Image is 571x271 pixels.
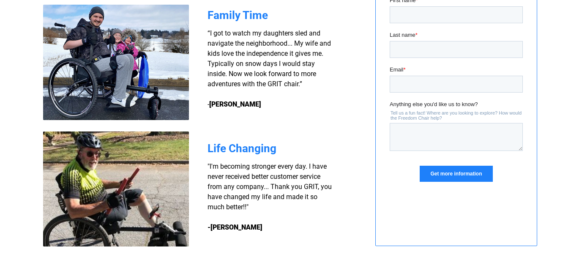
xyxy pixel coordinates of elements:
[208,162,332,211] span: "I'm becoming stronger every day. I have never received better customer service from any company....
[208,29,331,108] span: “I got to watch my daughters sled and navigate the neighborhood... My wife and kids love the inde...
[208,223,262,231] strong: -[PERSON_NAME]
[209,100,261,108] strong: [PERSON_NAME]
[208,142,276,155] span: Life Changing
[208,9,268,22] span: Family Time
